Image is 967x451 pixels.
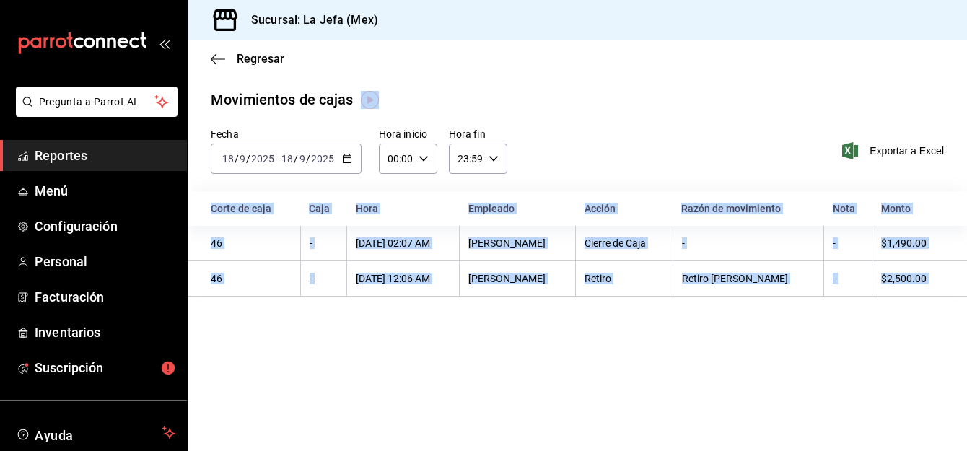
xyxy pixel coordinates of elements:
span: Personal [35,252,175,271]
div: Empleado [468,203,567,214]
div: $1,490.00 [881,237,944,249]
div: [PERSON_NAME] [468,273,566,284]
button: Pregunta a Parrot AI [16,87,178,117]
div: 46 [211,273,292,284]
div: Acción [585,203,664,214]
label: Hora inicio [379,129,437,139]
label: Hora fin [449,129,507,139]
div: [DATE] 12:06 AM [356,273,450,284]
span: Ayuda [35,424,157,442]
div: - [682,237,815,249]
div: [DATE] 02:07 AM [356,237,450,249]
div: Retiro [PERSON_NAME] [682,273,815,284]
span: Pregunta a Parrot AI [39,95,155,110]
button: Regresar [211,52,284,66]
div: Corte de caja [211,203,292,214]
div: Razón de movimiento [681,203,815,214]
span: Suscripción [35,358,175,377]
div: Caja [309,203,338,214]
div: Monto [881,203,944,214]
div: - [833,237,863,249]
input: -- [222,153,235,165]
span: Configuración [35,216,175,236]
div: [PERSON_NAME] [468,237,566,249]
label: Fecha [211,129,362,139]
span: Menú [35,181,175,201]
input: -- [299,153,306,165]
div: Movimientos de cajas [211,89,354,110]
span: Inventarios [35,323,175,342]
span: Reportes [35,146,175,165]
span: Regresar [237,52,284,66]
div: $2,500.00 [881,273,944,284]
a: Pregunta a Parrot AI [10,105,178,120]
img: Tooltip marker [361,91,379,109]
span: / [246,153,250,165]
div: - [310,237,338,249]
div: - [310,273,338,284]
div: Retiro [585,273,663,284]
input: ---- [250,153,275,165]
input: -- [239,153,246,165]
span: / [306,153,310,165]
input: -- [281,153,294,165]
span: - [276,153,279,165]
div: Nota [833,203,864,214]
div: 46 [211,237,292,249]
span: Facturación [35,287,175,307]
span: / [235,153,239,165]
div: Hora [356,203,451,214]
div: - [833,273,863,284]
span: / [294,153,298,165]
button: Exportar a Excel [845,142,944,159]
button: open_drawer_menu [159,38,170,49]
h3: Sucursal: La Jefa (Mex) [240,12,378,29]
input: ---- [310,153,335,165]
div: Cierre de Caja [585,237,663,249]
